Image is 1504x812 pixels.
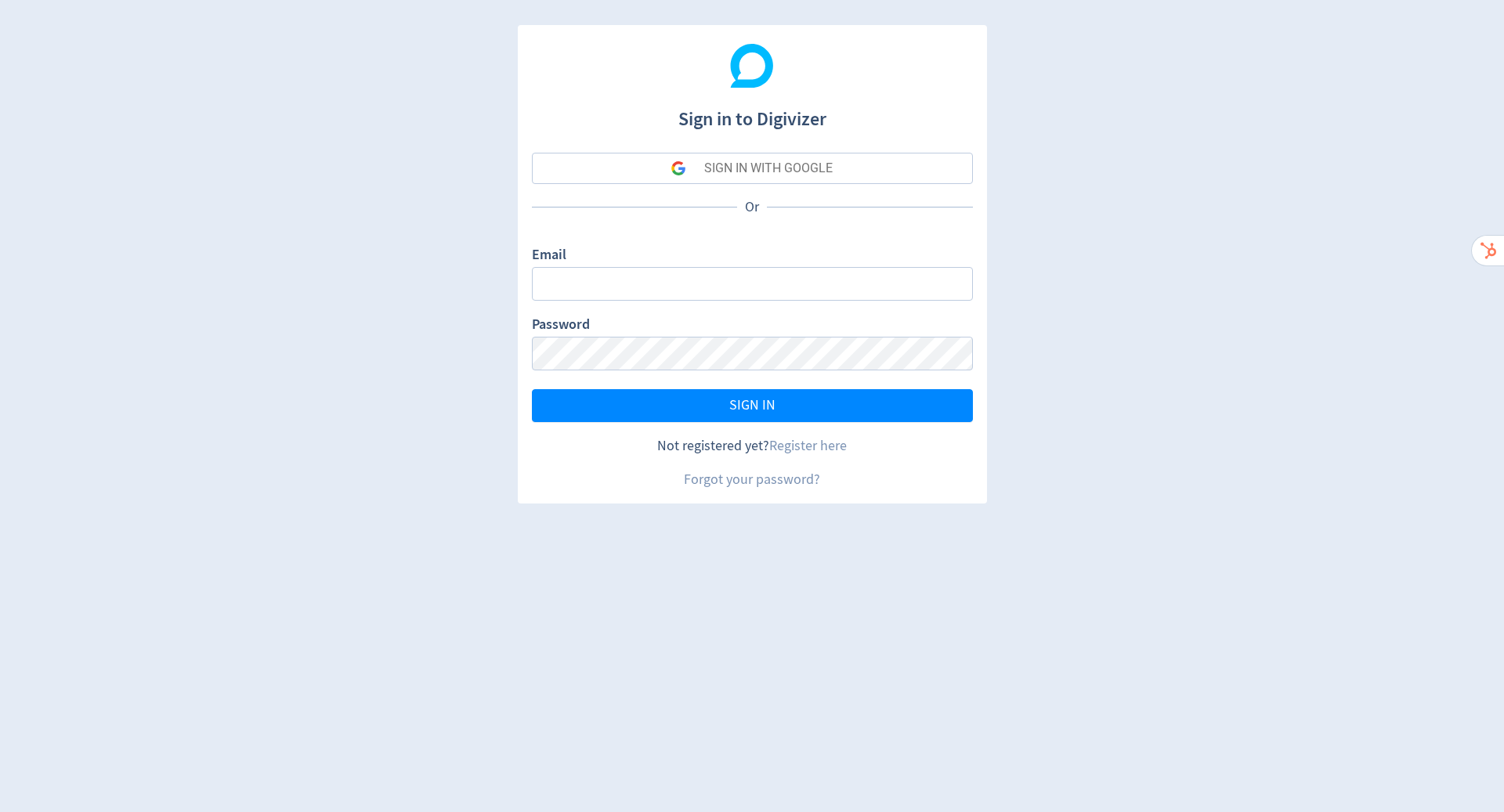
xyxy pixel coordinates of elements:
div: Not registered yet? [532,436,973,456]
button: SIGN IN [532,389,973,422]
a: Forgot your password? [684,471,820,489]
label: Email [532,245,566,267]
div: SIGN IN WITH GOOGLE [704,153,833,184]
h1: Sign in to Digivizer [532,92,973,133]
p: Or [737,197,767,217]
label: Password [532,315,590,337]
a: Register here [769,437,847,455]
img: Digivizer Logo [730,44,774,88]
button: SIGN IN WITH GOOGLE [532,153,973,184]
span: SIGN IN [729,399,775,413]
